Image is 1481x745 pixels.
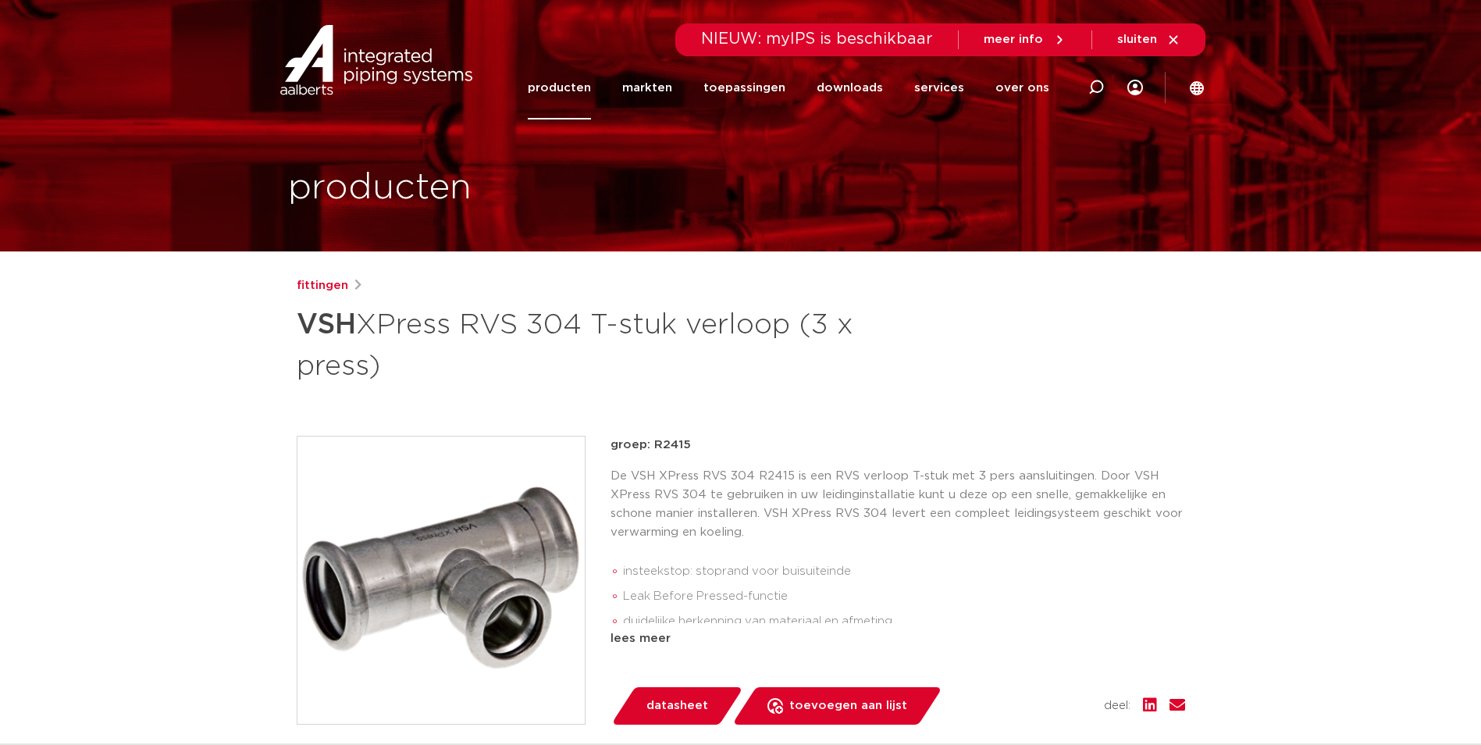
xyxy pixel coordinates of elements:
p: De VSH XPress RVS 304 R2415 is een RVS verloop T-stuk met 3 pers aansluitingen. Door VSH XPress R... [611,467,1185,542]
h1: producten [288,163,472,213]
a: over ons [995,56,1049,119]
a: markten [622,56,672,119]
span: sluiten [1117,34,1157,45]
span: datasheet [646,693,708,718]
a: sluiten [1117,33,1180,47]
a: services [914,56,964,119]
a: fittingen [297,276,348,295]
span: NIEUW: myIPS is beschikbaar [701,31,933,47]
h1: XPress RVS 304 T-stuk verloop (3 x press) [297,301,883,386]
div: my IPS [1127,56,1143,119]
nav: Menu [528,56,1049,119]
p: groep: R2415 [611,436,1185,454]
a: datasheet [611,687,743,725]
span: meer info [984,34,1043,45]
li: Leak Before Pressed-functie [623,584,1185,609]
a: producten [528,56,591,119]
li: insteekstop: stoprand voor buisuiteinde [623,559,1185,584]
div: lees meer [611,629,1185,648]
span: deel: [1104,697,1130,715]
strong: VSH [297,311,356,339]
a: meer info [984,33,1066,47]
span: toevoegen aan lijst [789,693,907,718]
li: duidelijke herkenning van materiaal en afmeting [623,609,1185,634]
a: downloads [817,56,883,119]
img: Product Image for VSH XPress RVS 304 T-stuk verloop (3 x press) [297,437,585,724]
a: toepassingen [703,56,785,119]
